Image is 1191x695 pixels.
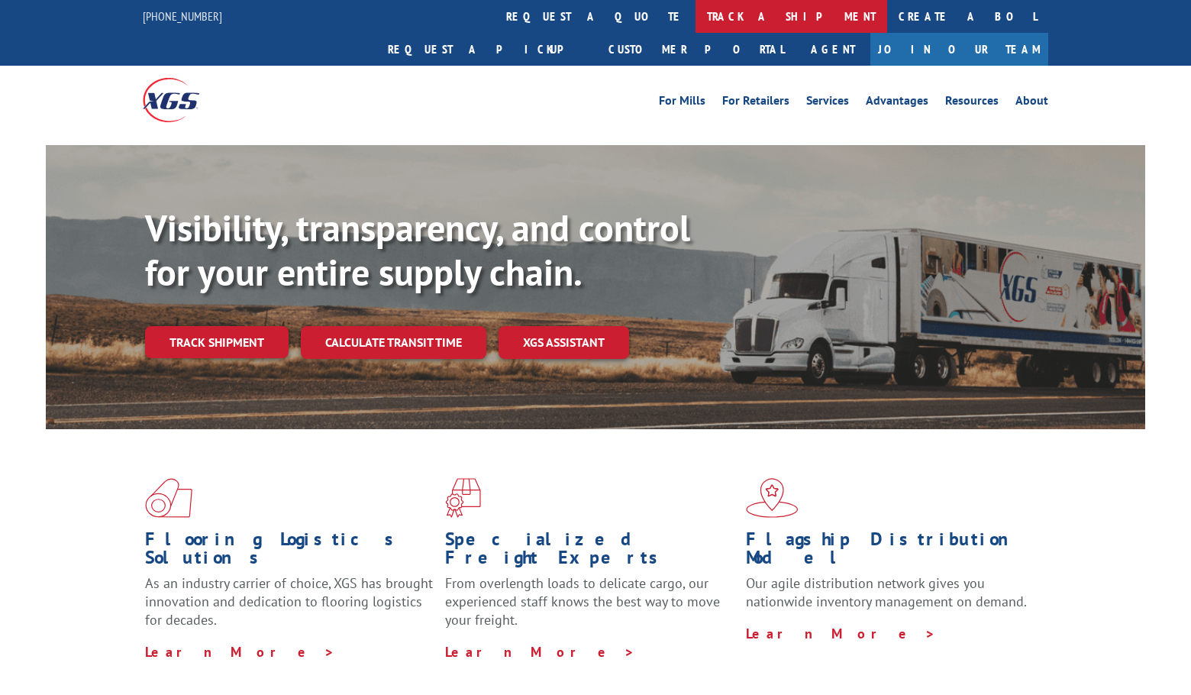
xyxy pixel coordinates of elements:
h1: Specialized Freight Experts [445,530,734,574]
a: Agent [796,33,870,66]
a: Advantages [866,95,928,112]
b: Visibility, transparency, and control for your entire supply chain. [145,204,690,296]
img: xgs-icon-flagship-distribution-model-red [746,478,799,518]
h1: Flagship Distribution Model [746,530,1034,574]
h1: Flooring Logistics Solutions [145,530,434,574]
a: For Retailers [722,95,789,112]
a: Learn More > [445,643,635,661]
a: Customer Portal [597,33,796,66]
a: Track shipment [145,326,289,358]
a: [PHONE_NUMBER] [143,8,222,24]
a: Join Our Team [870,33,1048,66]
img: xgs-icon-focused-on-flooring-red [445,478,481,518]
a: Calculate transit time [301,326,486,359]
a: XGS ASSISTANT [499,326,629,359]
p: From overlength loads to delicate cargo, our experienced staff knows the best way to move your fr... [445,574,734,642]
span: As an industry carrier of choice, XGS has brought innovation and dedication to flooring logistics... [145,574,433,629]
a: For Mills [659,95,705,112]
a: Learn More > [746,625,936,642]
a: About [1015,95,1048,112]
a: Learn More > [145,643,335,661]
a: Request a pickup [376,33,597,66]
a: Services [806,95,849,112]
span: Our agile distribution network gives you nationwide inventory management on demand. [746,574,1027,610]
a: Resources [945,95,999,112]
img: xgs-icon-total-supply-chain-intelligence-red [145,478,192,518]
